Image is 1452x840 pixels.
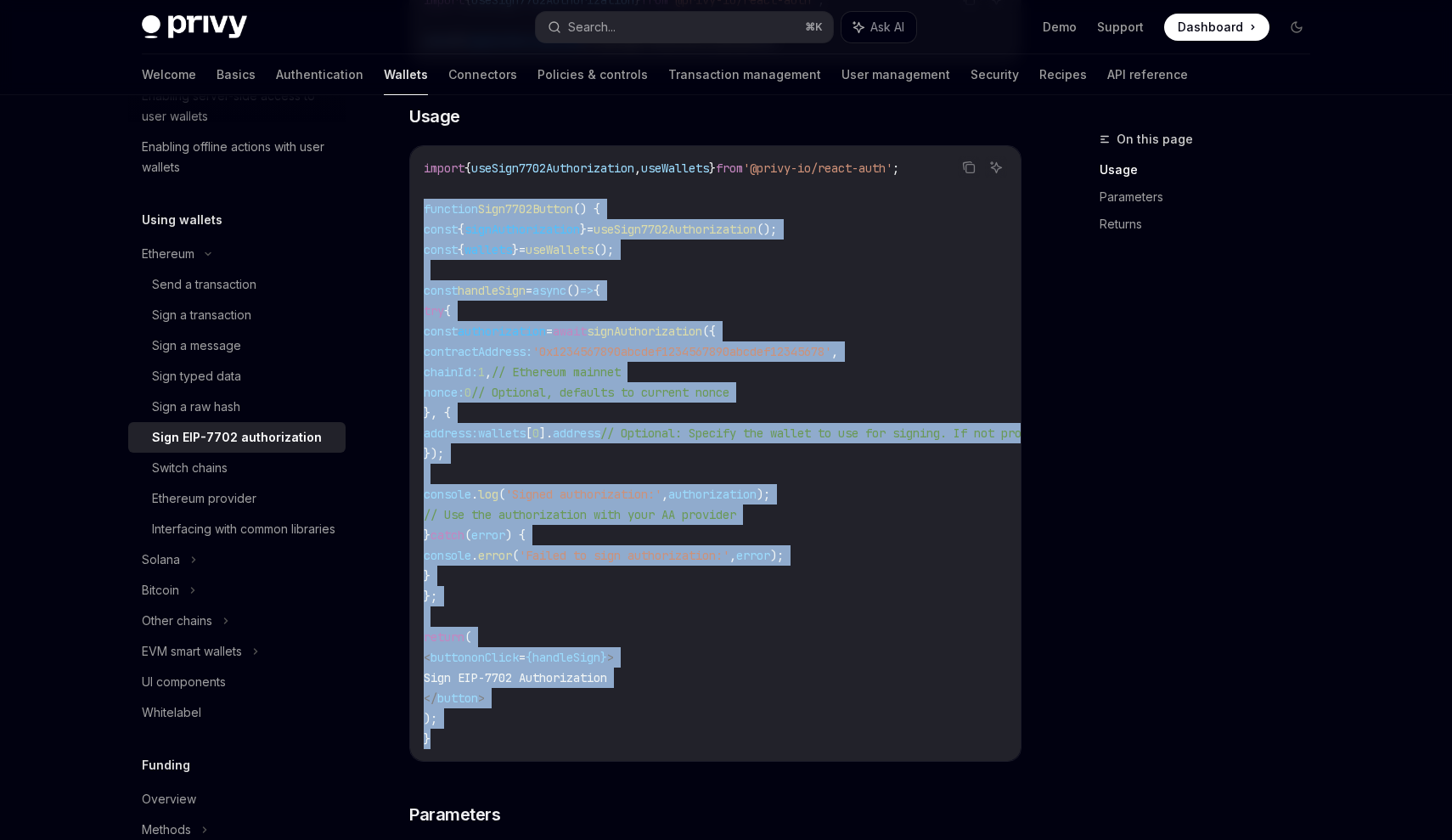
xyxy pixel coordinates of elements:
[568,17,616,37] div: Search...
[424,487,471,502] span: console
[217,54,256,95] a: Basics
[892,161,899,176] span: ;
[971,54,1019,95] a: Security
[634,161,641,176] span: ,
[573,201,600,217] span: () {
[464,385,471,400] span: 0
[424,446,444,461] span: });
[729,548,736,563] span: ,
[532,283,566,298] span: async
[142,702,201,723] div: Whitelabel
[424,161,464,176] span: import
[128,392,346,422] a: Sign a raw hash
[478,426,526,441] span: wallets
[448,54,517,95] a: Connectors
[485,364,492,380] span: ,
[702,324,716,339] span: ({
[142,755,190,775] h5: Funding
[384,54,428,95] a: Wallets
[709,161,716,176] span: }
[142,580,179,600] div: Bitcoin
[594,222,757,237] span: useSign7702Authorization
[841,12,916,42] button: Ask AI
[526,242,594,257] span: useWallets
[128,422,346,453] a: Sign EIP-7702 authorization
[1043,19,1077,36] a: Demo
[464,222,580,237] span: signAuthorization
[1097,19,1144,36] a: Support
[743,161,892,176] span: '@privy-io/react-auth'
[526,426,532,441] span: [
[498,487,505,502] span: (
[152,305,251,325] div: Sign a transaction
[464,629,471,645] span: (
[736,548,770,563] span: error
[424,364,478,380] span: chainId:
[128,697,346,728] a: Whitelabel
[424,303,444,319] span: try
[142,641,242,662] div: EVM smart wallets
[587,222,594,237] span: =
[128,667,346,697] a: UI components
[424,670,607,685] span: Sign EIP-7702 Authorization
[668,487,757,502] span: authorization
[716,161,743,176] span: from
[152,397,240,417] div: Sign a raw hash
[424,650,431,665] span: <
[424,629,464,645] span: return
[512,548,519,563] span: (
[464,527,471,543] span: (
[519,548,729,563] span: 'Failed to sign authorization:'
[566,283,580,298] span: ()
[478,201,573,217] span: Sign7702Button
[661,487,668,502] span: ,
[142,611,212,631] div: Other chains
[424,222,458,237] span: const
[526,650,532,665] span: {
[431,527,464,543] span: catch
[424,507,736,522] span: // Use the authorization with your AA provider
[539,426,553,441] span: ].
[668,54,821,95] a: Transaction management
[458,242,464,257] span: {
[600,426,1273,441] span: // Optional: Specify the wallet to use for signing. If not provided, the first wallet will be used.
[142,820,191,840] div: Methods
[492,364,621,380] span: // Ethereum mainnet
[532,344,831,359] span: '0x1234567890abcdef1234567890abcdef12345678'
[1164,14,1269,41] a: Dashboard
[471,487,478,502] span: .
[594,242,614,257] span: ();
[1039,54,1087,95] a: Recipes
[458,222,464,237] span: {
[512,242,519,257] span: }
[142,672,226,692] div: UI components
[128,132,346,183] a: Enabling offline actions with user wallets
[594,283,600,298] span: {
[478,364,485,380] span: 1
[478,548,512,563] span: error
[471,548,478,563] span: .
[757,222,777,237] span: ();
[580,283,594,298] span: =>
[478,691,485,706] span: >
[424,548,471,563] span: console
[152,366,241,386] div: Sign typed data
[1100,211,1324,238] a: Returns
[424,283,458,298] span: const
[142,789,196,809] div: Overview
[128,483,346,514] a: Ethereum provider
[424,242,458,257] span: const
[142,210,222,230] h5: Using wallets
[128,784,346,815] a: Overview
[505,487,661,502] span: 'Signed authorization:'
[128,330,346,361] a: Sign a message
[478,487,498,502] span: log
[464,242,512,257] span: wallets
[471,650,519,665] span: onClick
[1178,19,1243,36] span: Dashboard
[587,324,702,339] span: signAuthorization
[757,487,770,502] span: );
[464,161,471,176] span: {
[1283,14,1310,41] button: Toggle dark mode
[532,650,600,665] span: handleSign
